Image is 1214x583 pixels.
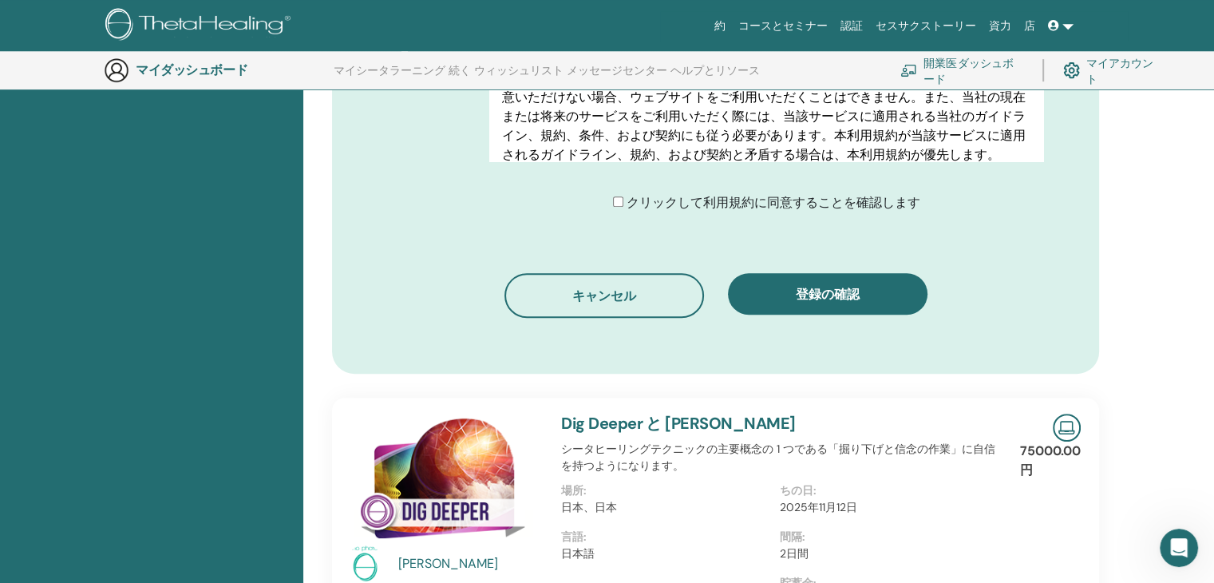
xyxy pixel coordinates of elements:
iframe: インターコムライブチャット [1160,529,1198,567]
a: 約 [708,11,732,41]
font: 約 [714,19,726,32]
a: セスサクストーリー [869,11,983,41]
font: ちの日: [780,483,817,498]
img: ライブオンラインセミナー [1053,414,1081,442]
font: セスサクストーリー [876,19,976,32]
font: コースとセミナー [738,19,828,32]
font: 間隔: [780,529,805,544]
font: 言語: [561,529,587,544]
font: 2日間 [780,546,809,561]
font: メッセージセンター [567,63,667,77]
a: 開業医ダッシュボード [900,53,1023,88]
a: 続く [449,64,471,89]
font: マイシータラーニング [334,63,445,77]
font: ウィッシュリスト [474,63,564,77]
font: [PERSON_NAME] [398,555,498,572]
a: ウィッシュリスト [474,64,564,89]
font: シータヒーリングテクニックの主要概念の 1 つである「掘り下げと信念の作業」に自信を持つようになります。 [561,442,995,473]
font: 日本、日本 [561,500,617,514]
font: キャンセル [572,288,636,304]
font: 75000.00円 [1020,442,1081,478]
a: 資力 [983,11,1018,41]
button: 登録の確認 [728,273,927,315]
a: ヘルプとリソース [670,64,760,89]
font: クリックして利用規約に同意することを確認します [627,194,920,211]
font: 続く [449,63,471,77]
a: 店 [1018,11,1042,41]
font: 条件と条件 [388,73,452,89]
a: マイアカウント [1063,53,1156,88]
img: logo.png [105,8,296,44]
img: generic-user-icon.jpg [104,58,129,83]
a: Dig Deeper と [PERSON_NAME] [561,413,795,434]
font: 2025年11月12日 [780,500,857,514]
font: マイダッシュボード [136,61,247,78]
a: [PERSON_NAME] [398,554,546,573]
a: 認証 [834,11,869,41]
font: 認証 [840,19,863,32]
img: さらに深く掘り下げる [346,414,542,550]
a: メッセージセンター [567,64,667,89]
button: キャンセル [504,273,704,318]
a: マイシータラーニング [334,64,445,89]
a: コースとセミナー [732,11,834,41]
font: 登録の確認 [796,286,860,303]
font: マイアカウント [1086,56,1153,85]
font: ヘルプとリソース [670,63,760,77]
font: 日本語 [561,546,595,561]
font: 場所: [561,483,587,498]
img: no-photo.png [346,545,384,583]
font: 開業医ダッシュボード [923,56,1013,85]
font: 資力 [989,19,1011,32]
img: cog.svg [1063,58,1080,82]
font: 店 [1024,19,1035,32]
img: chalkboard-teacher.svg [900,64,917,77]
